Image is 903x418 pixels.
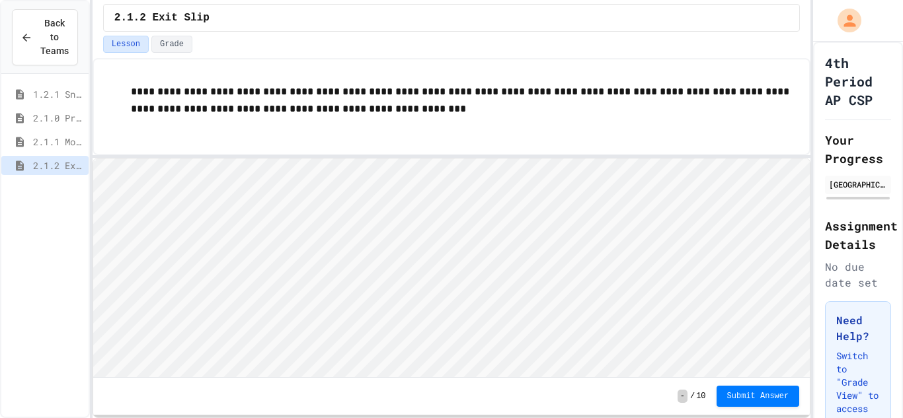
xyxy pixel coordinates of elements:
button: Grade [151,36,192,53]
h1: 4th Period AP CSP [825,53,891,109]
h2: Assignment Details [825,217,891,254]
span: 2.1.0 Prediction [33,111,83,125]
div: No due date set [825,259,891,291]
span: Back to Teams [40,17,69,58]
span: 2.1.1 Motion in Snap! [33,135,83,149]
h2: Your Progress [825,131,891,168]
div: [GEOGRAPHIC_DATA] [829,178,887,190]
div: My Account [824,5,865,36]
span: 2.1.2 Exit Slip [33,158,83,172]
span: 2.1.2 Exit Slip [114,10,210,26]
button: Back to Teams [12,9,78,65]
h3: Need Help? [836,312,880,344]
button: Lesson [103,36,149,53]
span: 1.2.1 Snap! Program [33,87,83,101]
